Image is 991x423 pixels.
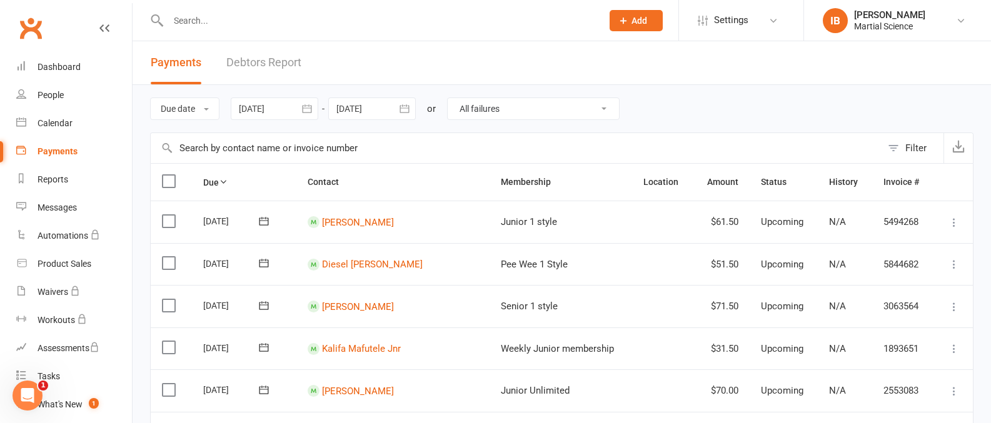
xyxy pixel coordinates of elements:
button: Filter [882,133,943,163]
div: People [38,90,64,100]
div: Product Sales [38,259,91,269]
span: Upcoming [761,259,803,270]
a: Debtors Report [226,41,301,84]
div: What's New [38,399,83,409]
a: What's New1 [16,391,132,419]
div: Messages [38,202,77,212]
button: Due date [150,97,219,120]
button: Add [610,10,663,31]
div: [DATE] [203,254,261,273]
input: Search... [164,12,593,29]
a: Reports [16,166,132,194]
span: N/A [829,259,846,270]
a: Dashboard [16,53,132,81]
div: [DATE] [203,338,261,357]
a: [PERSON_NAME] [322,216,394,227]
span: N/A [829,216,846,227]
span: 1 [89,398,99,409]
td: 5844682 [872,243,933,286]
a: Clubworx [15,12,46,44]
div: Filter [905,141,927,156]
a: Automations [16,222,132,250]
div: Automations [38,231,88,241]
div: [PERSON_NAME] [854,9,925,21]
span: Junior Unlimited [501,385,570,396]
div: Waivers [38,287,68,297]
td: 5494268 [872,201,933,243]
div: [DATE] [203,380,261,399]
th: Due [192,164,296,201]
span: Upcoming [761,301,803,312]
div: Martial Science [854,21,925,32]
a: Calendar [16,109,132,137]
td: $31.50 [693,327,750,370]
a: Diesel [PERSON_NAME] [322,259,423,270]
span: Settings [714,6,748,34]
div: [DATE] [203,296,261,315]
span: N/A [829,301,846,312]
td: $70.00 [693,369,750,412]
span: Upcoming [761,385,803,396]
th: Status [750,164,818,201]
td: $61.50 [693,201,750,243]
th: Contact [296,164,490,201]
div: or [427,101,436,116]
td: $51.50 [693,243,750,286]
a: Kalifa Mafutele Jnr [322,343,401,354]
span: Add [631,16,647,26]
a: [PERSON_NAME] [322,385,394,396]
th: Invoice # [872,164,933,201]
a: Tasks [16,362,132,391]
span: Weekly Junior membership [501,343,614,354]
td: 1893651 [872,327,933,370]
th: Amount [693,164,750,201]
a: Payments [16,137,132,166]
div: IB [823,8,848,33]
span: N/A [829,385,846,396]
span: Senior 1 style [501,301,558,312]
span: Payments [151,56,201,69]
a: Assessments [16,334,132,362]
a: Product Sales [16,250,132,278]
span: N/A [829,343,846,354]
div: Workouts [38,315,75,325]
div: [DATE] [203,211,261,231]
input: Search by contact name or invoice number [151,133,882,163]
span: Upcoming [761,216,803,227]
td: 2553083 [872,369,933,412]
a: Waivers [16,278,132,306]
th: Location [632,164,693,201]
td: $71.50 [693,285,750,327]
span: Pee Wee 1 Style [501,259,568,270]
span: Junior 1 style [501,216,557,227]
iframe: Intercom live chat [13,381,43,411]
div: Payments [38,146,78,156]
div: Dashboard [38,62,81,72]
span: Upcoming [761,343,803,354]
th: Membership [490,164,633,201]
td: 3063564 [872,285,933,327]
a: [PERSON_NAME] [322,301,394,312]
a: Messages [16,194,132,222]
a: People [16,81,132,109]
a: Workouts [16,306,132,334]
th: History [818,164,872,201]
div: Calendar [38,118,73,128]
span: 1 [38,381,48,391]
div: Reports [38,174,68,184]
div: Assessments [38,343,99,353]
button: Payments [151,41,201,84]
div: Tasks [38,371,60,381]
